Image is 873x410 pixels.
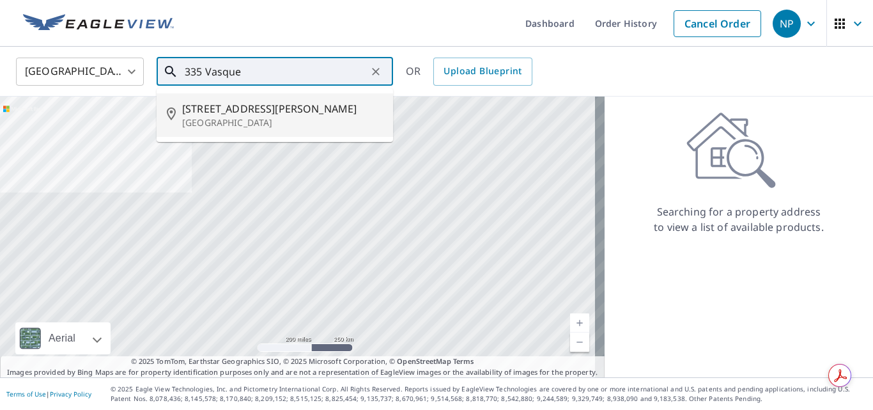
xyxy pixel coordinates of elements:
div: Aerial [45,322,79,354]
button: Clear [367,63,385,81]
p: © 2025 Eagle View Technologies, Inc. and Pictometry International Corp. All Rights Reserved. Repo... [111,384,867,404]
a: Terms of Use [6,390,46,398]
a: Current Level 5, Zoom In [570,313,589,333]
p: [GEOGRAPHIC_DATA] [182,116,383,129]
div: [GEOGRAPHIC_DATA] [16,54,144,90]
div: OR [406,58,532,86]
span: © 2025 TomTom, Earthstar Geographics SIO, © 2025 Microsoft Corporation, © [131,356,474,367]
p: | [6,390,91,398]
a: Cancel Order [674,10,761,37]
input: Search by address or latitude-longitude [185,54,367,90]
div: NP [773,10,801,38]
a: Terms [453,356,474,366]
a: OpenStreetMap [397,356,451,366]
span: Upload Blueprint [444,63,521,79]
div: Aerial [15,322,111,354]
p: Searching for a property address to view a list of available products. [653,204,824,235]
a: Upload Blueprint [433,58,532,86]
a: Current Level 5, Zoom Out [570,333,589,352]
span: [STREET_ADDRESS][PERSON_NAME] [182,101,383,116]
a: Privacy Policy [50,390,91,398]
img: EV Logo [23,14,174,33]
